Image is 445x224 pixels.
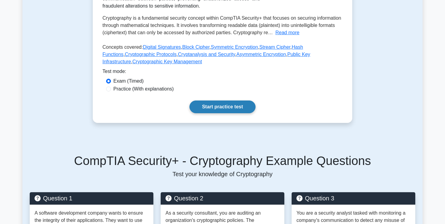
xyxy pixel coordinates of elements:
[30,170,415,178] p: Test your knowledge of Cryptography
[259,44,290,50] a: Stream Cipher
[143,44,181,50] a: Digital Signatures
[211,44,258,50] a: Symmetric Encryption
[276,29,299,36] button: Read more
[178,52,235,57] a: Cryptanalysis and Security
[166,195,279,202] h5: Question 2
[30,153,415,168] h5: CompTIA Security+ - Cryptography Example Questions
[296,195,410,202] h5: Question 3
[113,77,144,85] label: Exam (Timed)
[125,52,177,57] a: Cryptographic Protocols
[132,59,202,64] a: Cryptographic Key Management
[102,44,343,68] p: Concepts covered: , , , , , , , , ,
[102,68,343,77] div: Test mode:
[182,44,209,50] a: Block Cipher
[189,100,255,113] a: Start practice test
[236,52,286,57] a: Asymmetric Encryption
[113,85,174,93] label: Practice (With explanations)
[35,195,149,202] h5: Question 1
[102,15,341,35] span: Cryptography is a fundamental security concept within CompTIA Security+ that focuses on securing ...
